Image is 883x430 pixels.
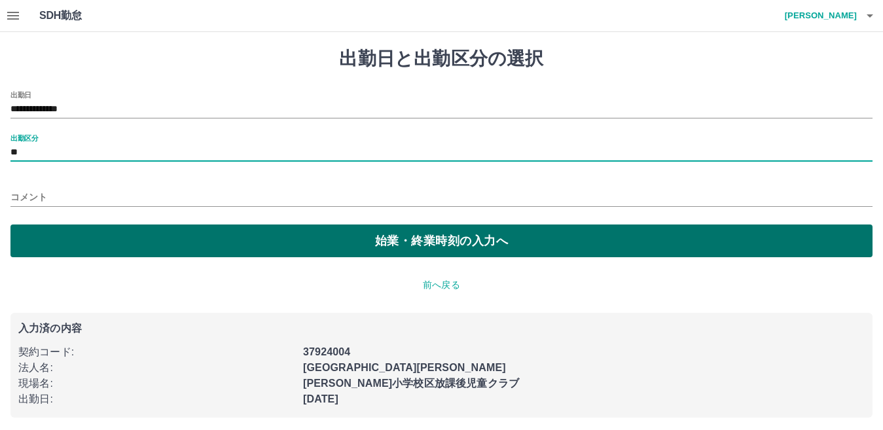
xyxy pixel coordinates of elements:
b: [GEOGRAPHIC_DATA][PERSON_NAME] [303,362,506,373]
label: 出勤日 [10,90,31,99]
p: 法人名 : [18,360,295,376]
p: 入力済の内容 [18,323,865,334]
b: 37924004 [303,346,350,357]
label: 出勤区分 [10,133,38,143]
h1: 出勤日と出勤区分の選択 [10,48,873,70]
p: 現場名 : [18,376,295,391]
button: 始業・終業時刻の入力へ [10,224,873,257]
b: [PERSON_NAME]小学校区放課後児童クラブ [303,378,519,389]
b: [DATE] [303,393,338,404]
p: 前へ戻る [10,278,873,292]
p: 出勤日 : [18,391,295,407]
p: 契約コード : [18,344,295,360]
